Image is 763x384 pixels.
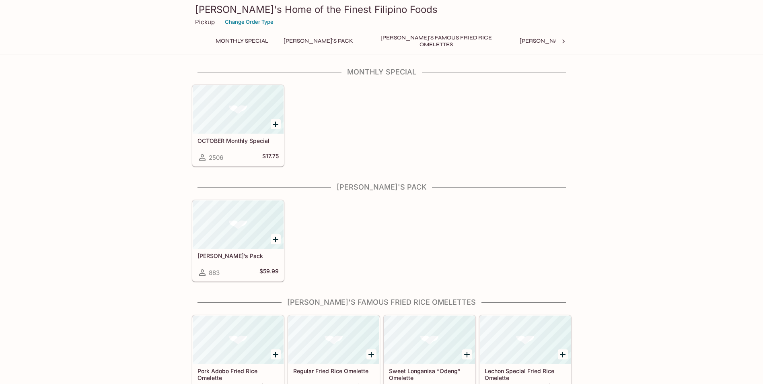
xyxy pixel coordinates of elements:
h4: [PERSON_NAME]'s Pack [192,183,572,192]
span: 883 [209,269,220,277]
h5: Regular Fried Rice Omelette [293,367,374,374]
div: Sweet Longanisa “Odeng” Omelette [384,316,475,364]
h5: [PERSON_NAME]’s Pack [197,252,279,259]
div: Regular Fried Rice Omelette [288,316,379,364]
button: [PERSON_NAME]'s Mixed Plates [515,35,618,47]
span: 2506 [209,154,223,161]
a: [PERSON_NAME]’s Pack883$59.99 [192,200,284,281]
button: Change Order Type [221,16,277,28]
button: Add Pork Adobo Fried Rice Omelette [271,349,281,359]
div: OCTOBER Monthly Special [193,85,284,134]
h4: Monthly Special [192,68,572,76]
button: [PERSON_NAME]'s Famous Fried Rice Omelettes [364,35,509,47]
button: Monthly Special [211,35,273,47]
div: Lechon Special Fried Rice Omelette [480,316,571,364]
a: OCTOBER Monthly Special2506$17.75 [192,85,284,166]
button: Add Lechon Special Fried Rice Omelette [558,349,568,359]
div: Elena’s Pack [193,200,284,249]
button: Add OCTOBER Monthly Special [271,119,281,129]
h3: [PERSON_NAME]'s Home of the Finest Filipino Foods [195,3,568,16]
h5: Lechon Special Fried Rice Omelette [485,367,566,381]
button: Add Elena’s Pack [271,234,281,244]
h5: Pork Adobo Fried Rice Omelette [197,367,279,381]
p: Pickup [195,18,215,26]
button: Add Sweet Longanisa “Odeng” Omelette [462,349,472,359]
h5: $17.75 [262,153,279,162]
button: [PERSON_NAME]'s Pack [279,35,358,47]
h5: OCTOBER Monthly Special [197,137,279,144]
h5: $59.99 [259,268,279,277]
button: Add Regular Fried Rice Omelette [366,349,376,359]
div: Pork Adobo Fried Rice Omelette [193,316,284,364]
h4: [PERSON_NAME]'s Famous Fried Rice Omelettes [192,298,572,307]
h5: Sweet Longanisa “Odeng” Omelette [389,367,470,381]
